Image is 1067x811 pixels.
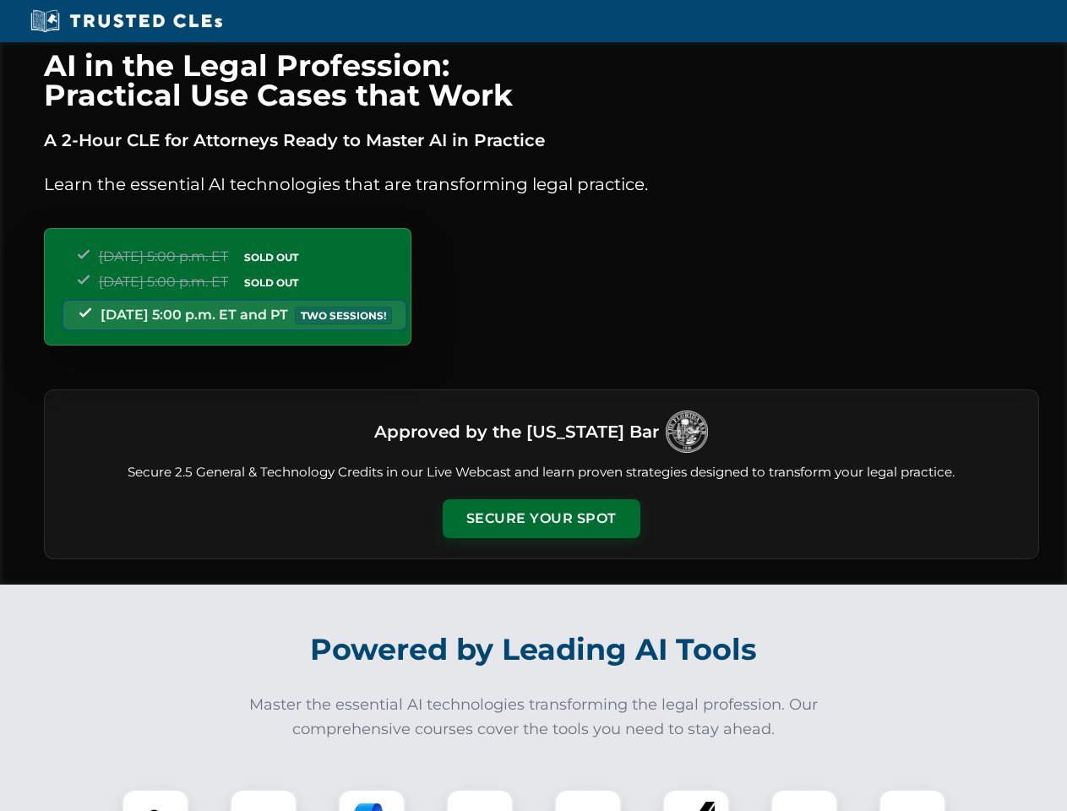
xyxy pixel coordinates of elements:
img: Logo [666,411,708,453]
h1: AI in the Legal Profession: Practical Use Cases that Work [44,51,1039,110]
h2: Powered by Leading AI Tools [66,620,1002,679]
p: A 2-Hour CLE for Attorneys Ready to Master AI in Practice [44,127,1039,154]
span: SOLD OUT [238,248,304,266]
button: Secure Your Spot [443,499,640,538]
p: Master the essential AI technologies transforming the legal profession. Our comprehensive courses... [238,693,830,742]
h3: Approved by the [US_STATE] Bar [374,416,659,447]
p: Learn the essential AI technologies that are transforming legal practice. [44,171,1039,198]
span: SOLD OUT [238,274,304,291]
span: [DATE] 5:00 p.m. ET [99,274,228,290]
p: Secure 2.5 General & Technology Credits in our Live Webcast and learn proven strategies designed ... [65,463,1018,482]
span: [DATE] 5:00 p.m. ET [99,248,228,264]
img: Trusted CLEs [25,8,227,34]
